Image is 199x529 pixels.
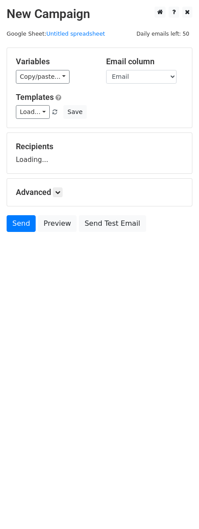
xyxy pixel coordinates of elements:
div: Loading... [16,142,183,165]
span: Daily emails left: 50 [133,29,192,39]
h5: Variables [16,57,93,66]
a: Daily emails left: 50 [133,30,192,37]
a: Preview [38,215,77,232]
a: Untitled spreadsheet [46,30,105,37]
h5: Advanced [16,187,183,197]
a: Send [7,215,36,232]
h2: New Campaign [7,7,192,22]
a: Send Test Email [79,215,146,232]
small: Google Sheet: [7,30,105,37]
a: Load... [16,105,50,119]
h5: Recipients [16,142,183,151]
button: Save [63,105,86,119]
h5: Email column [106,57,183,66]
a: Templates [16,92,54,102]
a: Copy/paste... [16,70,70,84]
